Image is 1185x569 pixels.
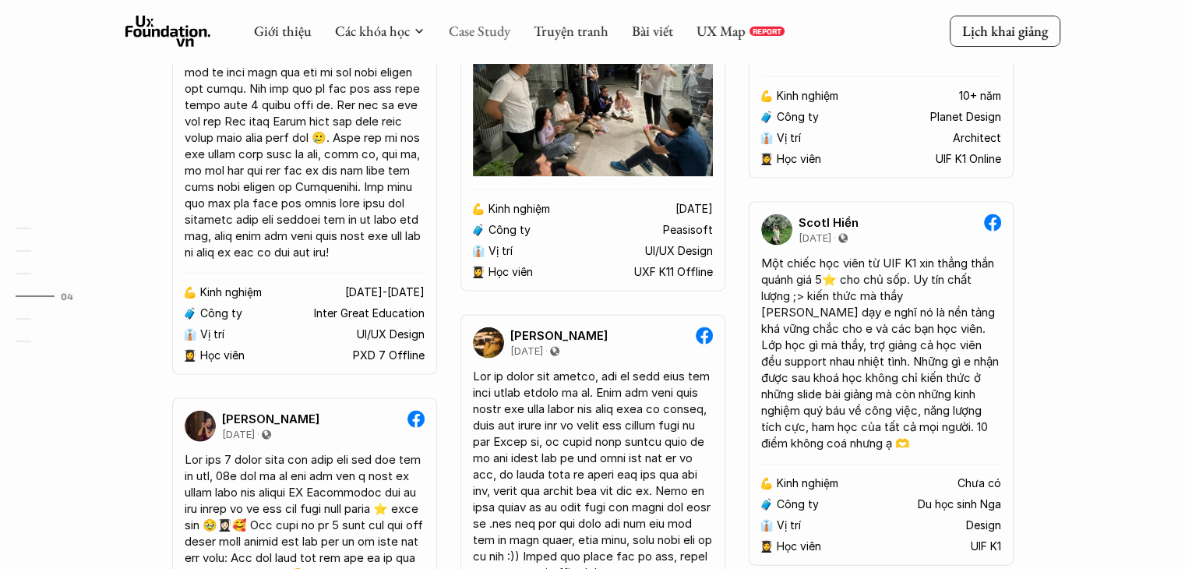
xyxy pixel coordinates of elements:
p: Du học sinh Nga [918,498,1001,511]
p: UIF K1 Online [936,153,1001,166]
p: 👔 [760,132,773,145]
a: Các khóa học [335,22,410,40]
p: [PERSON_NAME] [222,412,319,426]
p: Chưa có [958,477,1001,490]
a: Bài viết [632,22,673,40]
p: Học viên [777,540,821,553]
p: 👔 [183,328,196,341]
p: Kinh nghiệm [200,286,262,299]
a: Lịch khai giảng [950,16,1060,46]
a: Giới thiệu [254,22,312,40]
a: Truyện tranh [534,22,608,40]
p: 🧳 [183,307,196,320]
p: 👩‍🎓 [183,349,196,362]
p: Công ty [200,307,242,320]
p: Lịch khai giảng [962,22,1048,40]
p: Architect [953,132,1001,145]
p: 🧳 [471,224,485,237]
a: Case Study [449,22,510,40]
p: Kinh nghiệm [777,90,838,103]
p: Công ty [777,498,819,511]
p: [DATE]-[DATE] [345,286,425,299]
p: UIF K1 [971,540,1001,553]
p: 👩‍🎓 [471,266,485,279]
p: Công ty [488,224,531,237]
p: 💪 [183,286,196,299]
p: 👔 [760,519,773,532]
p: Vị trí [777,132,801,145]
p: Peasisoft [663,224,713,237]
p: [PERSON_NAME] [510,329,608,343]
p: Vị trí [777,519,801,532]
p: 🧳 [760,111,773,124]
p: Kinh nghiệm [488,203,550,216]
p: 👩‍🎓 [760,540,773,553]
p: Học viên [200,349,245,362]
p: UXF K11 Offline [634,266,713,279]
p: PXD 7 Offline [353,349,425,362]
p: Kinh nghiệm [777,477,838,490]
p: Học viên [488,266,533,279]
p: Scotl Hiền [799,216,859,230]
p: 👩‍🎓 [760,153,773,166]
p: [DATE] [222,429,255,441]
strong: 04 [61,290,74,301]
p: Planet Design [930,111,1001,124]
p: 💪 [471,203,485,216]
a: UX Map [697,22,746,40]
p: 🧳 [760,498,773,511]
a: 04 [16,287,90,306]
p: UI/UX Design [645,245,713,258]
p: Vị trí [488,245,513,258]
p: Học viên [777,153,821,166]
p: REPORT [753,27,781,36]
p: [DATE] [675,203,713,216]
p: Inter Great Education [314,307,425,320]
p: Vị trí [200,328,224,341]
p: Design [966,519,1001,532]
div: Một chiếc học viên từ UIF K1 xin thẳng thắn quánh giá 5⭐️ cho chủ sốp. Uy tín chất lượng ;> kiến ... [761,255,1001,451]
p: 💪 [760,477,773,490]
p: [DATE] [799,232,831,245]
p: 💪 [760,90,773,103]
a: REPORT [749,27,785,36]
p: UI/UX Design [357,328,425,341]
p: [DATE] [510,345,543,358]
p: 10+ năm [959,90,1001,103]
p: 👔 [471,245,485,258]
a: Scotl Hiền[DATE]Một chiếc học viên từ UIF K1 xin thẳng thắn quánh giá 5⭐️ cho chủ sốp. Uy tín chấ... [749,202,1014,566]
p: Công ty [777,111,819,124]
